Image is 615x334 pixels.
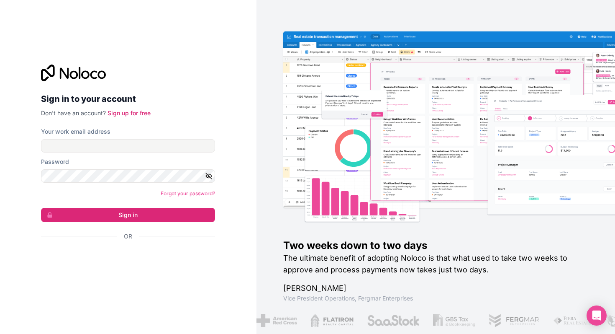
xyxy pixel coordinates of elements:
h1: Vice President Operations , Fergmar Enterprises [283,294,589,303]
iframe: Sign in with Google Button [37,250,213,268]
img: /assets/gbstax-C-GtDUiK.png [433,314,476,327]
img: /assets/saastock-C6Zbiodz.png [367,314,420,327]
label: Your work email address [41,127,110,136]
h2: The ultimate benefit of adopting Noloco is that what used to take two weeks to approve and proces... [283,252,589,276]
label: Password [41,158,69,166]
h1: Two weeks down to two days [283,239,589,252]
img: /assets/fiera-fwj2N5v4.png [553,314,592,327]
img: /assets/flatiron-C8eUkumj.png [310,314,354,327]
span: Or [124,232,132,241]
div: Open Intercom Messenger [587,306,607,326]
img: /assets/fergmar-CudnrXN5.png [489,314,540,327]
h2: Sign in to your account [41,91,215,106]
button: Sign in [41,208,215,222]
input: Password [41,169,215,183]
input: Email address [41,139,215,153]
a: Forgot your password? [161,190,215,197]
h1: [PERSON_NAME] [283,282,589,294]
a: Sign up for free [108,109,151,117]
img: /assets/american-red-cross-BAupjrZR.png [256,314,297,327]
span: Don't have an account? [41,109,106,117]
